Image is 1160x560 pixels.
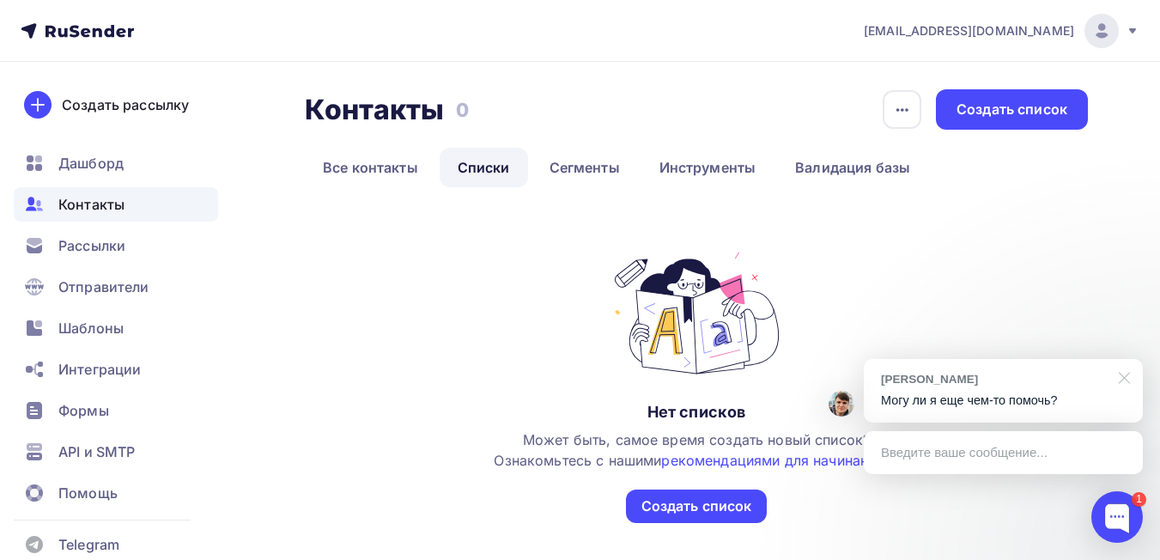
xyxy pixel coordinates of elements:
a: Сегменты [531,148,638,187]
div: [PERSON_NAME] [881,371,1108,387]
div: Создать список [957,100,1067,119]
h3: 0 [456,98,469,122]
a: Контакты [14,187,218,222]
a: Шаблоны [14,311,218,345]
span: Интеграции [58,359,141,380]
div: 1 [1132,492,1146,507]
a: рекомендациями для начинающих [661,452,898,469]
span: Отправители [58,277,149,297]
span: Контакты [58,194,125,215]
a: Все контакты [305,148,436,187]
div: Создать список [641,496,752,516]
a: [EMAIL_ADDRESS][DOMAIN_NAME] [864,14,1139,48]
h2: Контакты [305,93,444,127]
img: Илья С. [829,391,854,417]
a: Рассылки [14,228,218,263]
span: API и SMTP [58,441,135,462]
span: Шаблоны [58,318,124,338]
span: Может быть, самое время создать новый список? Ознакомьтесь с нашими [494,431,898,469]
span: [EMAIL_ADDRESS][DOMAIN_NAME] [864,22,1074,40]
div: Создать рассылку [62,94,189,115]
span: Рассылки [58,235,125,256]
p: Могу ли я еще чем-то помочь? [881,392,1126,410]
a: Отправители [14,270,218,304]
a: Валидация базы [777,148,928,187]
a: Инструменты [641,148,774,187]
span: Дашборд [58,153,124,173]
a: Списки [440,148,528,187]
span: Помощь [58,483,118,503]
div: Введите ваше сообщение... [864,431,1143,474]
span: Telegram [58,534,119,555]
div: Нет списков [647,402,746,423]
span: Формы [58,400,109,421]
a: Формы [14,393,218,428]
a: Дашборд [14,146,218,180]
